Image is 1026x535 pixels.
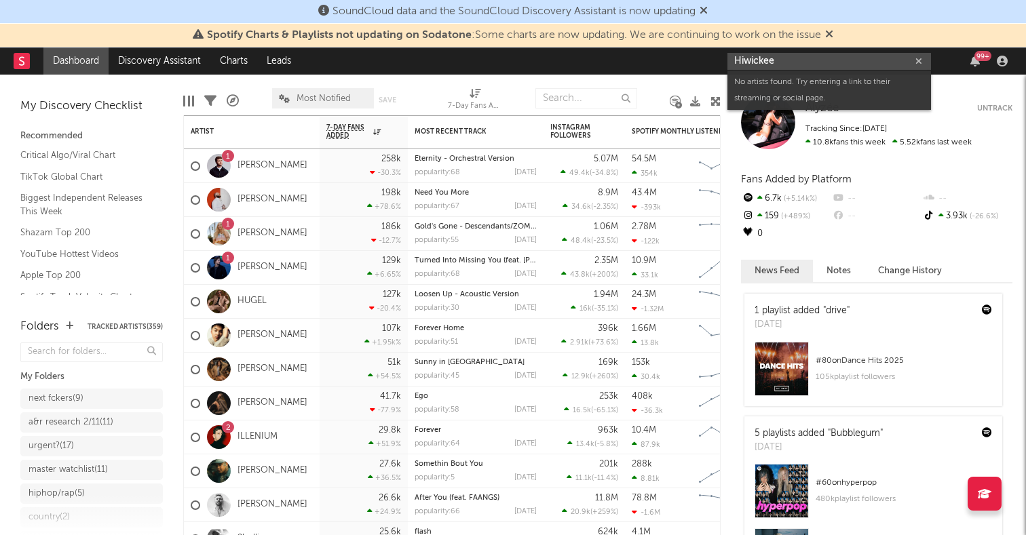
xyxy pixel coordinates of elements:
[561,338,618,346] div: ( )
[632,271,658,279] div: 33.1k
[448,98,502,115] div: 7-Day Fans Added (7-Day Fans Added)
[741,207,831,225] div: 159
[823,306,850,315] a: "drive"
[922,190,1012,207] div: --
[592,509,616,516] span: +259 %
[632,169,658,178] div: 354k
[567,473,618,482] div: ( )
[563,202,618,211] div: ( )
[514,203,537,210] div: [DATE]
[368,473,401,482] div: +36.5 %
[20,191,149,218] a: Biggest Independent Releases This Week
[599,392,618,401] div: 253k
[20,507,163,528] a: country(2)
[387,358,401,367] div: 51k
[977,102,1012,115] button: Untrack
[593,203,616,211] span: -2.35 %
[20,483,163,504] a: hiphop/rap(5)
[237,465,307,477] a: [PERSON_NAME]
[632,222,656,231] div: 2.78M
[561,270,618,279] div: ( )
[415,223,649,231] a: Gold's Gone - Descendants/ZOMBIES: Worlds Collide Tour Version
[569,170,590,177] span: 49.4k
[727,71,931,110] div: No artists found. Try entering a link to their streaming or social page.
[415,127,516,136] div: Most Recent Track
[573,407,591,414] span: 16.5k
[594,256,618,265] div: 2.35M
[755,318,850,332] div: [DATE]
[632,338,659,347] div: 13.8k
[237,194,307,205] a: [PERSON_NAME]
[632,127,734,136] div: Spotify Monthly Listeners
[332,6,696,17] span: SoundCloud data and the SoundCloud Discovery Assistant is now updating
[594,222,618,231] div: 1.06M
[693,353,754,387] svg: Chart title
[632,494,657,502] div: 78.8M
[632,460,652,469] div: 288k
[974,51,991,61] div: 99 +
[20,319,59,335] div: Folders
[369,304,401,313] div: -20.4 %
[593,407,616,414] span: -65.1 %
[514,508,537,515] div: [DATE]
[560,168,618,177] div: ( )
[514,338,537,346] div: [DATE]
[237,330,307,341] a: [PERSON_NAME]
[326,123,370,140] span: 7-Day Fans Added
[415,291,537,298] div: Loosen Up - Acoustic Version
[381,189,401,197] div: 198k
[632,203,661,212] div: -393k
[571,373,590,380] span: 12.9k
[514,169,537,176] div: [DATE]
[370,168,401,177] div: -30.3 %
[20,389,163,409] a: next fckers(9)
[970,56,980,66] button: 99+
[576,441,594,448] span: 13.4k
[550,123,598,140] div: Instagram Followers
[381,222,401,231] div: 186k
[415,325,537,332] div: Forever Home
[598,189,618,197] div: 8.9M
[727,53,931,70] input: Search for artists
[415,189,537,197] div: Need You More
[415,189,469,197] a: Need You More
[825,30,833,41] span: Dismiss
[415,223,537,231] div: Gold's Gone - Descendants/ZOMBIES: Worlds Collide Tour Version
[207,30,472,41] span: Spotify Charts & Playlists not updating on Sodatone
[693,319,754,353] svg: Chart title
[805,125,887,133] span: Tracking Since: [DATE]
[744,464,1002,528] a: #60onhyperpop480kplaylist followers
[590,339,616,346] span: +73.6 %
[816,353,992,369] div: # 80 on Dance Hits 2025
[237,296,267,307] a: HUGEL
[20,436,163,456] a: urgent?(17)
[28,414,113,431] div: a&r research 2/11 ( 11 )
[367,202,401,211] div: +78.6 %
[28,486,85,502] div: hiphop/rap ( 5 )
[415,372,459,380] div: popularity: 45
[415,257,584,264] a: Turned Into Missing You (feat. [PERSON_NAME])
[594,475,616,482] span: -11.4 %
[183,81,194,121] div: Edit Columns
[415,155,514,163] a: Eternity - Orchestral Version
[755,441,883,454] div: [DATE]
[632,237,660,245] div: -122k
[741,260,813,282] button: News Feed
[257,47,301,75] a: Leads
[598,358,618,367] div: 169k
[632,304,664,313] div: -1.32M
[383,290,401,299] div: 127k
[831,207,921,225] div: --
[535,88,637,108] input: Search...
[379,460,401,469] div: 27.6k
[693,183,754,217] svg: Chart title
[594,290,618,299] div: 1.94M
[367,507,401,516] div: +24.9 %
[415,427,537,434] div: Forever
[415,271,460,278] div: popularity: 68
[415,338,458,346] div: popularity: 51
[415,460,537,468] div: Somethin Bout You
[579,305,592,313] span: 16k
[816,491,992,507] div: 480k playlist followers
[371,236,401,245] div: -12.7 %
